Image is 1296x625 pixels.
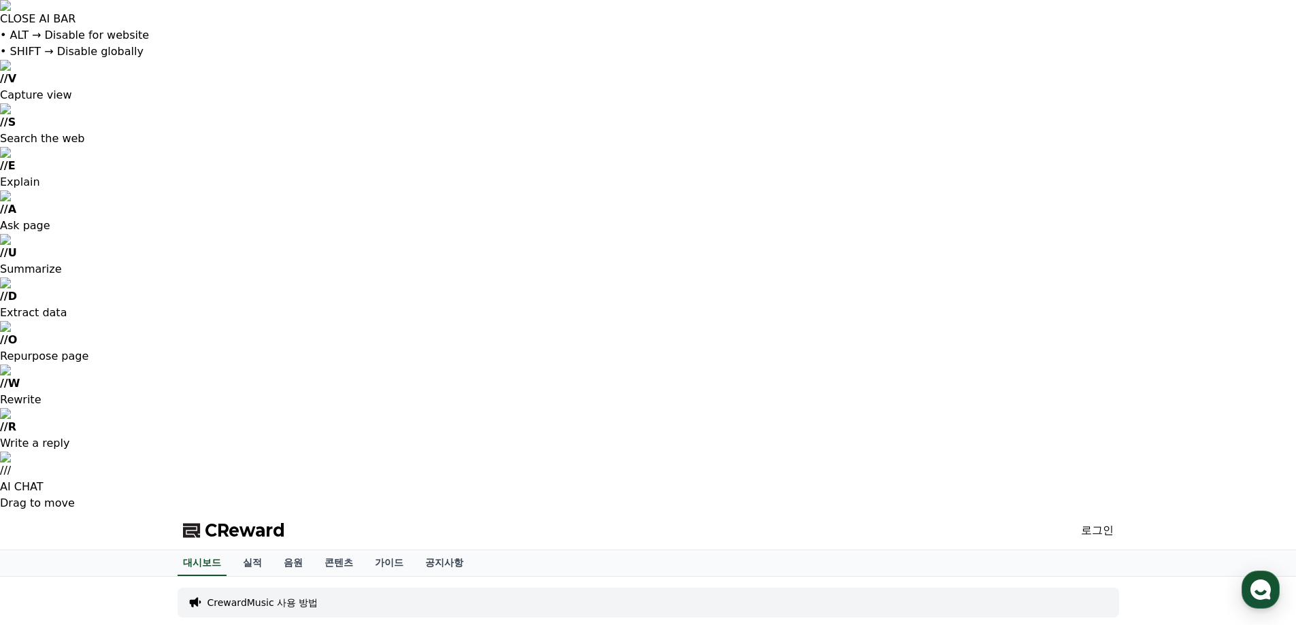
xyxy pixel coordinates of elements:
a: 공지사항 [414,550,474,576]
a: 대시보드 [178,550,227,576]
a: 콘텐츠 [314,550,364,576]
span: 설정 [210,452,227,462]
a: 음원 [273,550,314,576]
span: 홈 [43,452,51,462]
a: 로그인 [1081,522,1114,539]
span: 대화 [124,452,141,463]
a: 실적 [232,550,273,576]
a: CrewardMusic 사용 방법 [207,596,318,609]
span: CReward [205,520,285,541]
a: 대화 [90,431,176,465]
a: 홈 [4,431,90,465]
a: CReward [183,520,285,541]
a: 설정 [176,431,261,465]
a: 가이드 [364,550,414,576]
